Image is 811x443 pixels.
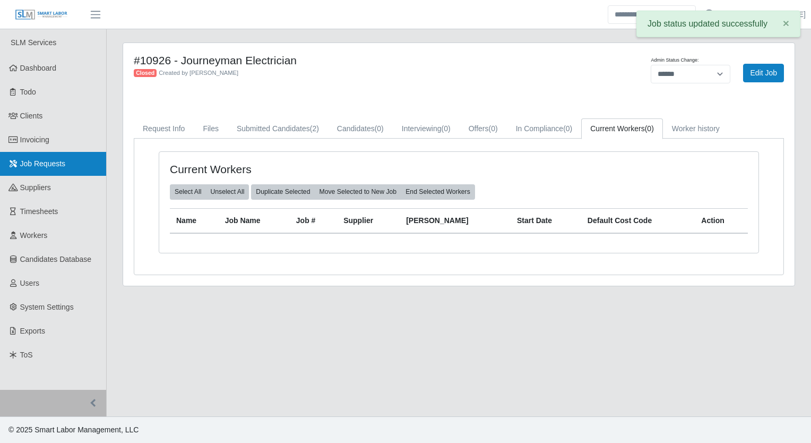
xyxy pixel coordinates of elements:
h4: Current Workers [170,163,401,176]
span: © 2025 Smart Labor Management, LLC [8,425,139,434]
a: In Compliance [507,118,582,139]
span: Exports [20,327,45,335]
span: Clients [20,112,43,120]
span: (0) [375,124,384,133]
a: Edit Job [743,64,784,82]
a: Files [194,118,228,139]
span: Workers [20,231,48,240]
a: Submitted Candidates [228,118,328,139]
span: Todo [20,88,36,96]
label: Admin Status Change: [651,57,698,64]
button: Select All [170,184,206,199]
th: Name [170,208,219,233]
a: Interviewing [393,118,460,139]
span: Timesheets [20,207,58,216]
button: Duplicate Selected [251,184,315,199]
a: Candidates [328,118,393,139]
th: Job Name [219,208,290,233]
th: Default Cost Code [581,208,695,233]
button: End Selected Workers [401,184,475,199]
span: Closed [134,69,157,78]
span: (0) [563,124,572,133]
span: Job Requests [20,159,66,168]
span: Dashboard [20,64,57,72]
span: (0) [645,124,654,133]
input: Search [608,5,696,24]
span: Candidates Database [20,255,92,263]
a: Current Workers [581,118,663,139]
span: Invoicing [20,135,49,144]
th: [PERSON_NAME] [400,208,511,233]
div: bulk actions [251,184,475,199]
span: Users [20,279,40,287]
span: (2) [310,124,319,133]
button: Unselect All [205,184,249,199]
span: Created by [PERSON_NAME] [159,70,238,76]
span: System Settings [20,303,74,311]
span: (0) [442,124,451,133]
a: Request Info [134,118,194,139]
a: Vanity [PERSON_NAME] [722,9,806,20]
div: bulk actions [170,184,249,199]
th: Start Date [511,208,581,233]
span: ToS [20,351,33,359]
span: Suppliers [20,183,51,192]
th: Supplier [337,208,400,233]
a: Worker history [663,118,729,139]
span: (0) [489,124,498,133]
h4: #10926 - Journeyman Electrician [134,54,506,67]
div: Job status updated successfully [636,11,800,37]
th: Job # [290,208,337,233]
th: Action [695,208,748,233]
img: SLM Logo [15,9,68,21]
a: Offers [460,118,507,139]
button: Move Selected to New Job [314,184,401,199]
span: SLM Services [11,38,56,47]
